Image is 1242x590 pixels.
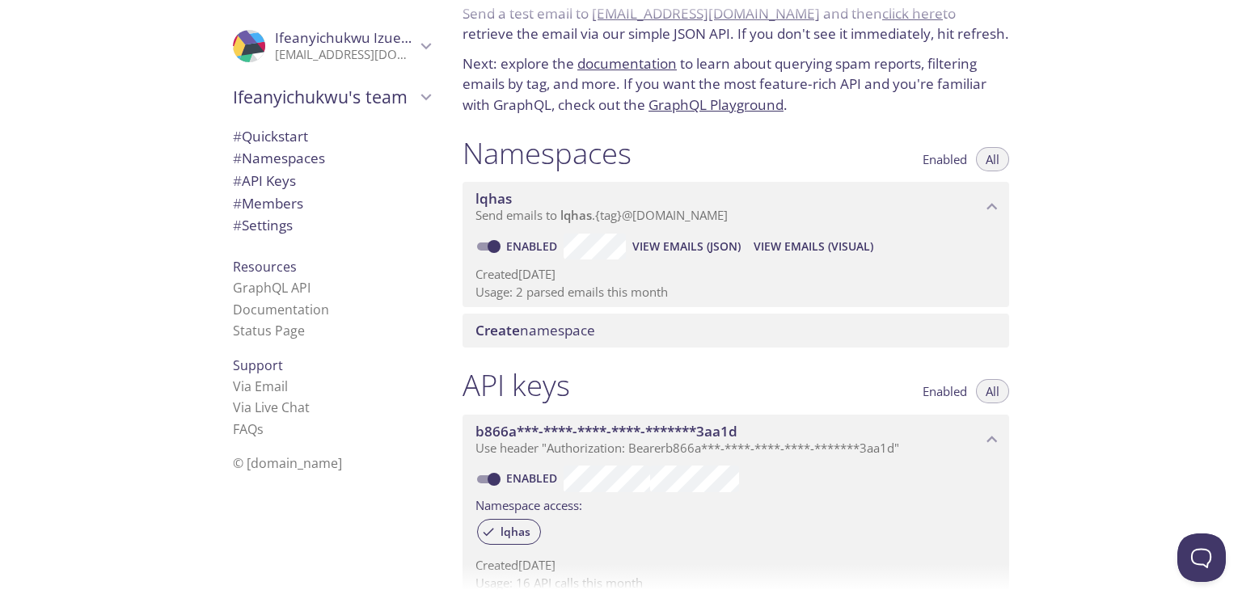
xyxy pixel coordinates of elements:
a: Enabled [504,470,564,486]
span: View Emails (Visual) [754,237,873,256]
span: s [257,420,264,438]
div: Team Settings [220,214,443,237]
span: Quickstart [233,127,308,145]
span: # [233,194,242,213]
span: Namespaces [233,149,325,167]
span: Support [233,356,283,374]
span: Resources [233,258,297,276]
span: # [233,127,242,145]
a: Via Email [233,377,288,395]
p: Usage: 2 parsed emails this month [475,284,996,301]
iframe: Help Scout Beacon - Open [1177,533,1226,582]
span: Ifeanyichukwu Izuegbu [275,28,425,47]
div: Ifeanyichukwu's team [220,76,443,118]
span: # [233,216,242,234]
span: lqhas [560,207,592,223]
span: Members [233,194,303,213]
span: Ifeanyichukwu's team [233,86,416,108]
a: Enabled [504,238,564,254]
p: Created [DATE] [475,266,996,283]
span: namespace [475,321,595,339]
div: Namespaces [220,147,443,170]
div: Create namespace [463,314,1009,348]
a: GraphQL API [233,279,310,297]
a: FAQ [233,420,264,438]
span: View Emails (JSON) [632,237,741,256]
span: lqhas [475,189,512,208]
span: Send emails to . {tag} @[DOMAIN_NAME] [475,207,728,223]
p: [EMAIL_ADDRESS][DOMAIN_NAME] [275,47,416,63]
span: Create [475,321,520,339]
button: View Emails (JSON) [626,234,747,259]
a: Via Live Chat [233,398,310,416]
div: Ifeanyichukwu Izuegbu [220,19,443,73]
a: GraphQL Playground [648,95,784,114]
button: All [976,147,1009,171]
button: Enabled [913,379,977,403]
div: lqhas namespace [463,182,1009,232]
a: documentation [577,54,677,73]
span: lqhas [491,525,540,539]
h1: Namespaces [463,135,632,171]
p: Next: explore the to learn about querying spam reports, filtering emails by tag, and more. If you... [463,53,1009,116]
div: Members [220,192,443,215]
span: Settings [233,216,293,234]
span: © [DOMAIN_NAME] [233,454,342,472]
button: View Emails (Visual) [747,234,880,259]
span: # [233,171,242,190]
span: # [233,149,242,167]
label: Namespace access: [475,492,582,516]
span: API Keys [233,171,296,190]
h1: API keys [463,367,570,403]
button: Enabled [913,147,977,171]
div: Quickstart [220,125,443,148]
p: Created [DATE] [475,557,996,574]
a: Status Page [233,322,305,339]
button: All [976,379,1009,403]
a: Documentation [233,301,329,318]
div: API Keys [220,170,443,192]
div: lqhas [477,519,541,545]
